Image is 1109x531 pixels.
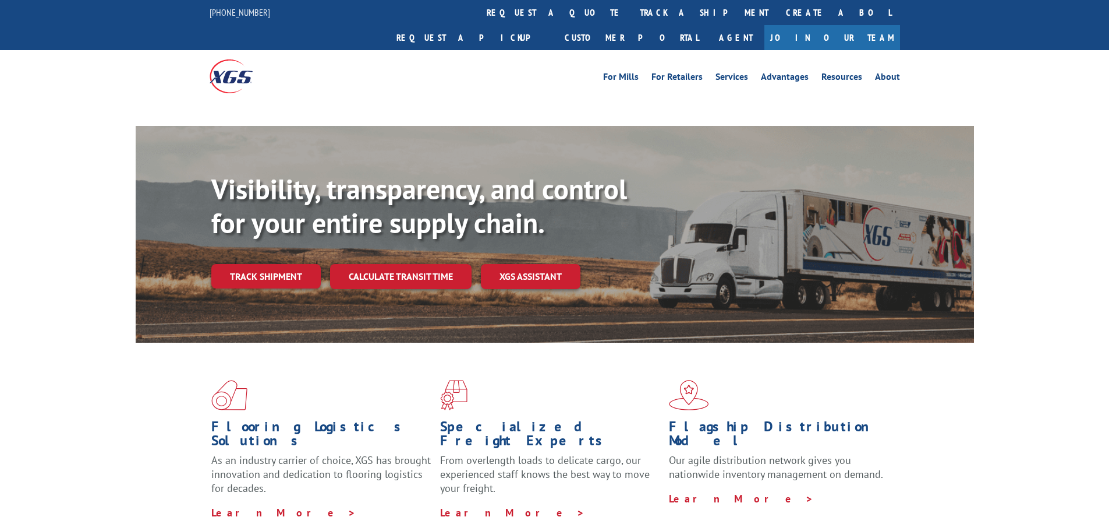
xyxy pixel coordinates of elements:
[669,453,883,481] span: Our agile distribution network gives you nationwide inventory management on demand.
[875,72,900,85] a: About
[440,420,660,453] h1: Specialized Freight Experts
[440,506,585,519] a: Learn More >
[707,25,764,50] a: Agent
[669,420,889,453] h1: Flagship Distribution Model
[715,72,748,85] a: Services
[211,506,356,519] a: Learn More >
[330,264,472,289] a: Calculate transit time
[388,25,556,50] a: Request a pickup
[440,380,467,410] img: xgs-icon-focused-on-flooring-red
[821,72,862,85] a: Resources
[651,72,703,85] a: For Retailers
[211,264,321,289] a: Track shipment
[440,453,660,505] p: From overlength loads to delicate cargo, our experienced staff knows the best way to move your fr...
[556,25,707,50] a: Customer Portal
[210,6,270,18] a: [PHONE_NUMBER]
[211,420,431,453] h1: Flooring Logistics Solutions
[669,380,709,410] img: xgs-icon-flagship-distribution-model-red
[764,25,900,50] a: Join Our Team
[481,264,580,289] a: XGS ASSISTANT
[669,492,814,505] a: Learn More >
[211,453,431,495] span: As an industry carrier of choice, XGS has brought innovation and dedication to flooring logistics...
[761,72,809,85] a: Advantages
[603,72,639,85] a: For Mills
[211,171,627,241] b: Visibility, transparency, and control for your entire supply chain.
[211,380,247,410] img: xgs-icon-total-supply-chain-intelligence-red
